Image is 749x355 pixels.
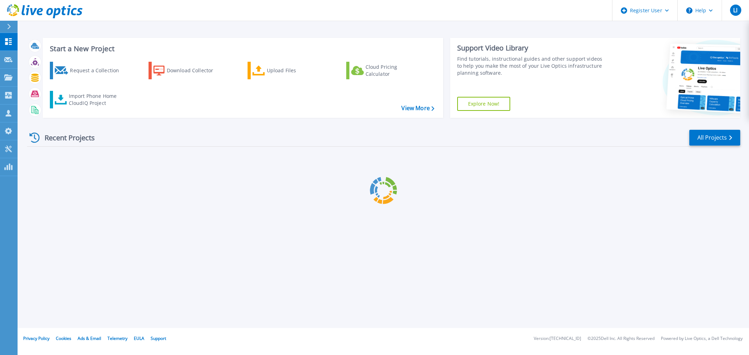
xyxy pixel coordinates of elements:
[401,105,434,112] a: View More
[27,129,104,146] div: Recent Projects
[366,63,422,78] div: Cloud Pricing Calculator
[70,63,126,78] div: Request a Collection
[151,335,166,341] a: Support
[534,336,581,341] li: Version: [TECHNICAL_ID]
[587,336,655,341] li: © 2025 Dell Inc. All Rights Reserved
[689,130,740,146] a: All Projects
[56,335,71,341] a: Cookies
[134,335,144,341] a: EULA
[149,62,227,79] a: Download Collector
[457,97,511,111] a: Explore Now!
[457,43,606,53] div: Support Video Library
[346,62,425,79] a: Cloud Pricing Calculator
[50,45,434,53] h3: Start a New Project
[248,62,326,79] a: Upload Files
[267,63,323,78] div: Upload Files
[167,63,223,78] div: Download Collector
[457,55,606,76] div: Find tutorials, instructional guides and other support videos to help you make the most of your L...
[661,336,743,341] li: Powered by Live Optics, a Dell Technology
[733,7,737,13] span: LI
[23,335,50,341] a: Privacy Policy
[78,335,101,341] a: Ads & Email
[69,93,124,107] div: Import Phone Home CloudIQ Project
[107,335,127,341] a: Telemetry
[50,62,128,79] a: Request a Collection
